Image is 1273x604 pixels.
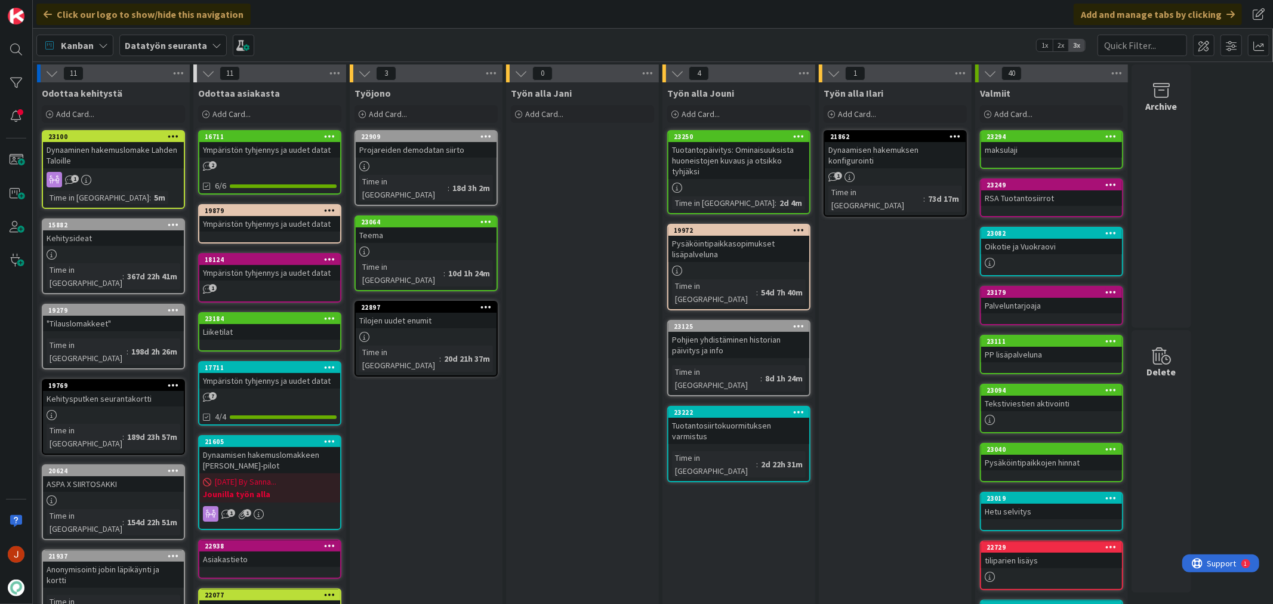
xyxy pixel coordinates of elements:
div: Projareiden demodatan siirto [356,142,497,158]
a: 23111PP lisäpalveluna [980,335,1123,374]
span: : [122,270,124,283]
div: 23040Pysäköintipaikkojen hinnat [981,444,1122,470]
a: 23294maksulaji [980,130,1123,169]
span: Add Card... [525,109,563,119]
div: 23184 [199,313,340,324]
div: 23294 [981,131,1122,142]
div: Time in [GEOGRAPHIC_DATA] [359,346,439,372]
a: 22938Asiakastieto [198,540,341,579]
div: 21862Dynaamisen hakemuksen konfigurointi [825,131,966,168]
span: Odottaa kehitystä [42,87,122,99]
div: 22077 [205,591,340,599]
div: Teema [356,227,497,243]
input: Quick Filter... [1098,35,1187,56]
div: 21605 [199,436,340,447]
div: Time in [GEOGRAPHIC_DATA] [47,191,149,204]
div: Dynaaminen hakemuslomake Lahden Taloille [43,142,184,168]
div: ASPA X SIIRTOSAKKI [43,476,184,492]
div: 23094 [987,386,1122,395]
div: Kehitysputken seurantakortti [43,391,184,406]
div: Palveluntarjoaja [981,298,1122,313]
div: 22729 [981,542,1122,553]
a: 16711Ympäristön tyhjennys ja uudet datat6/6 [198,130,341,195]
div: Time in [GEOGRAPHIC_DATA] [47,424,122,450]
div: 2d 22h 31m [758,458,806,471]
div: Dynaamisen hakemuslomakkeen [PERSON_NAME]-pilot [199,447,340,473]
a: 19972Pysäköintipaikkasopimukset lisäpalvelunaTime in [GEOGRAPHIC_DATA]:54d 7h 40m [667,224,810,310]
div: 10d 1h 24m [445,267,493,280]
div: 23184Liiketilat [199,313,340,340]
div: 23222 [674,408,809,417]
div: 23249 [987,181,1122,189]
div: 5m [151,191,168,204]
span: : [127,345,128,358]
div: Anonymisointi jobin läpikäynti ja kortti [43,562,184,588]
span: 6/6 [215,180,226,192]
div: 20624 [43,466,184,476]
img: avatar [8,580,24,596]
div: 23222 [668,407,809,418]
div: 189d 23h 57m [124,430,180,443]
div: 22897 [361,303,497,312]
a: 23100Dynaaminen hakemuslomake Lahden TaloilleTime in [GEOGRAPHIC_DATA]:5m [42,130,185,209]
div: 22938 [199,541,340,551]
span: : [756,458,758,471]
div: 23125Pohjien yhdistäminen historian päivitys ja info [668,321,809,358]
a: 23064TeemaTime in [GEOGRAPHIC_DATA]:10d 1h 24m [355,215,498,291]
div: maksulaji [981,142,1122,158]
div: 16711 [205,132,340,141]
div: 23111PP lisäpalveluna [981,336,1122,362]
div: 23082 [981,228,1122,239]
span: 11 [63,66,84,81]
div: 18124 [199,254,340,265]
div: 22077 [199,590,340,600]
a: 15882KehitysideatTime in [GEOGRAPHIC_DATA]:367d 22h 41m [42,218,185,294]
div: 8d 1h 24m [762,372,806,385]
div: 23184 [205,315,340,323]
div: 15882Kehitysideat [43,220,184,246]
div: 1 [62,5,65,14]
div: Tuotantopäivitys: Ominaisuuksista huoneistojen kuvaus ja otsikko tyhjäksi [668,142,809,179]
span: Add Card... [212,109,251,119]
span: 1 [834,172,842,180]
span: Työn alla Ilari [824,87,883,99]
div: 21937Anonymisointi jobin läpikäynti ja kortti [43,551,184,588]
div: Ympäristön tyhjennys ja uudet datat [199,142,340,158]
div: 23111 [987,337,1122,346]
div: 19972 [668,225,809,236]
div: Liiketilat [199,324,340,340]
div: Time in [GEOGRAPHIC_DATA] [47,509,122,535]
span: : [448,181,449,195]
div: Tekstiviestien aktivointi [981,396,1122,411]
div: 19972 [674,226,809,235]
span: Add Card... [369,109,407,119]
div: 21937 [48,552,184,560]
div: 22938 [205,542,340,550]
a: 20624ASPA X SIIRTOSAKKITime in [GEOGRAPHIC_DATA]:154d 22h 51m [42,464,185,540]
a: 23019Hetu selvitys [980,492,1123,531]
div: 23179 [981,287,1122,298]
span: 3 [376,66,396,81]
span: : [760,372,762,385]
div: 21937 [43,551,184,562]
span: : [756,286,758,299]
div: 18d 3h 2m [449,181,493,195]
span: Add Card... [682,109,720,119]
div: 23125 [674,322,809,331]
div: tiliparien lisäys [981,553,1122,568]
span: Support [25,2,54,16]
div: Kehitysideat [43,230,184,246]
a: 19879Ympäristön tyhjennys ja uudet datat [198,204,341,244]
div: 23040 [987,445,1122,454]
div: Time in [GEOGRAPHIC_DATA] [47,338,127,365]
span: 1 [227,509,235,517]
div: 73d 17m [925,192,962,205]
span: Työjono [355,87,391,99]
div: 15882 [48,221,184,229]
span: : [122,430,124,443]
a: 23040Pysäköintipaikkojen hinnat [980,443,1123,482]
div: Time in [GEOGRAPHIC_DATA] [359,175,448,201]
div: 23222Tuotantosiirtokuormituksen varmistus [668,407,809,444]
div: 17711 [205,363,340,372]
span: 1 [71,175,79,183]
